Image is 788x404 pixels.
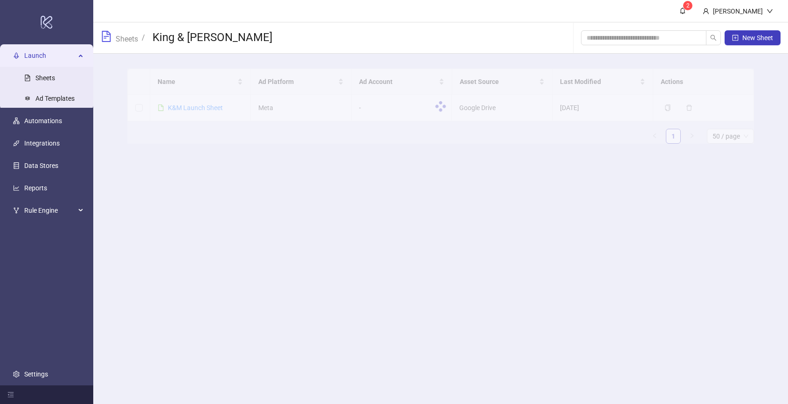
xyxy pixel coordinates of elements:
[683,1,692,10] sup: 2
[725,30,781,45] button: New Sheet
[13,207,20,214] span: fork
[24,46,76,65] span: Launch
[24,162,58,169] a: Data Stores
[742,34,773,42] span: New Sheet
[24,117,62,125] a: Automations
[142,30,145,45] li: /
[686,2,690,9] span: 2
[101,31,112,42] span: file-text
[679,7,686,14] span: bell
[732,35,739,41] span: plus-square
[152,30,272,45] h3: King & [PERSON_NAME]
[7,391,14,398] span: menu-fold
[35,74,55,82] a: Sheets
[13,52,20,59] span: rocket
[709,6,767,16] div: [PERSON_NAME]
[35,95,75,102] a: Ad Templates
[114,33,140,43] a: Sheets
[703,8,709,14] span: user
[24,184,47,192] a: Reports
[24,370,48,378] a: Settings
[767,8,773,14] span: down
[24,201,76,220] span: Rule Engine
[710,35,717,41] span: search
[24,139,60,147] a: Integrations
